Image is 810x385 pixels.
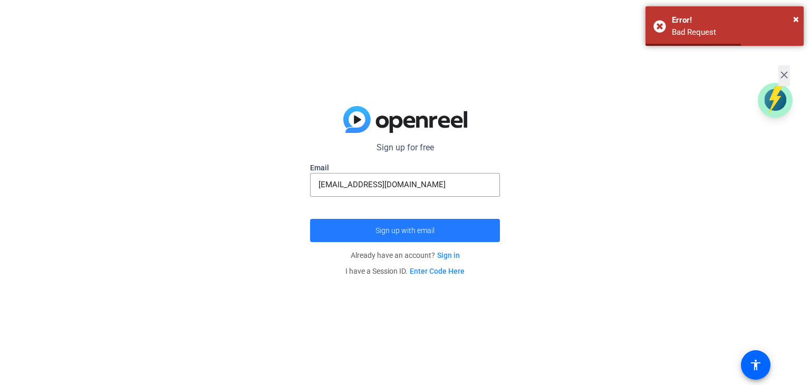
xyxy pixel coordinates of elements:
[345,267,465,275] span: I have a Session ID.
[793,13,799,25] span: ×
[351,251,460,259] span: Already have an account?
[672,26,796,38] div: Bad Request
[310,162,500,173] label: Email
[672,14,796,26] div: Error!
[310,141,500,154] p: Sign up for free
[343,106,467,133] img: blue-gradient.svg
[319,178,491,191] input: Enter Email Address
[749,359,762,371] mat-icon: accessibility
[310,219,500,242] button: Sign up with email
[410,267,465,275] a: Enter Code Here
[793,11,799,27] button: Close
[437,251,460,259] a: Sign in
